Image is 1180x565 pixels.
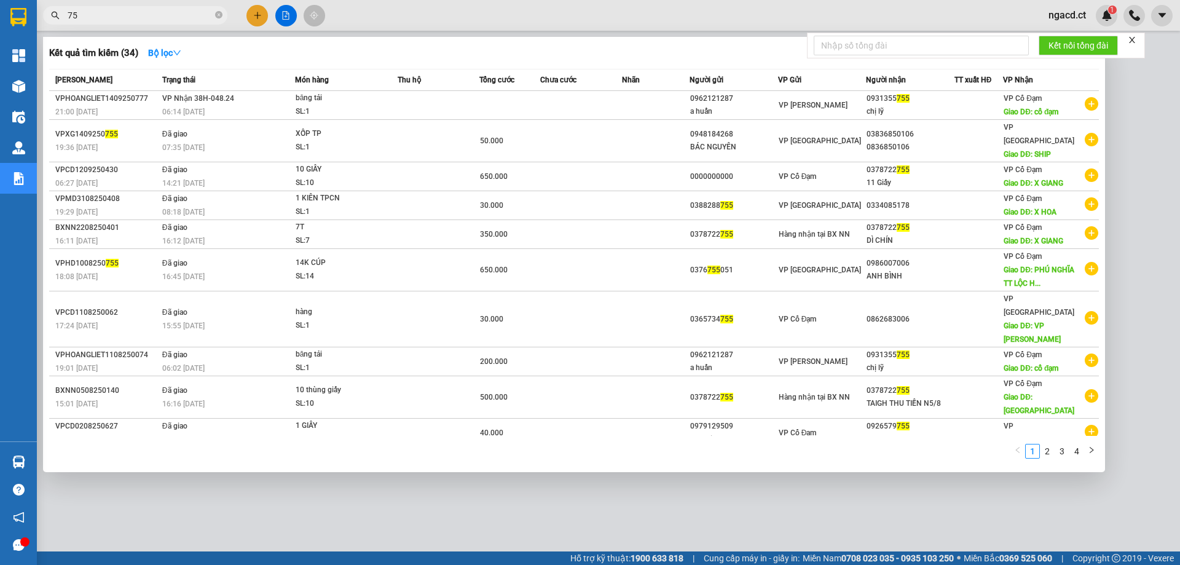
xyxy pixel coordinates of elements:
[1085,311,1098,325] span: plus-circle
[105,130,118,138] span: 755
[1025,444,1040,459] li: 1
[867,234,954,247] div: DÌ CHÍN
[1010,444,1025,459] li: Previous Page
[55,420,159,433] div: VPCD0208250627
[162,76,195,84] span: Trạng thái
[690,105,777,118] div: a huấn
[867,349,954,362] div: 0931355
[720,393,733,401] span: 755
[1004,350,1042,359] span: VP Cổ Đạm
[779,101,848,109] span: VP [PERSON_NAME]
[867,92,954,105] div: 0931355
[779,136,861,145] span: VP [GEOGRAPHIC_DATA]
[162,208,205,216] span: 08:18 [DATE]
[867,420,954,433] div: 0926579
[866,76,906,84] span: Người nhận
[1026,444,1039,458] a: 1
[296,176,388,190] div: SL: 10
[173,49,181,57] span: down
[540,76,576,84] span: Chưa cước
[707,266,720,274] span: 755
[897,422,910,430] span: 755
[55,349,159,362] div: VPHOANGLIET1108250074
[1004,364,1058,373] span: Giao DĐ: cổ đạm
[162,322,205,330] span: 15:55 [DATE]
[12,49,25,62] img: dashboard-icon
[867,199,954,212] div: 0334085178
[690,420,777,433] div: 0979129509
[51,11,60,20] span: search
[1004,194,1042,203] span: VP Cổ Đạm
[296,397,388,411] div: SL: 10
[12,80,25,93] img: warehouse-icon
[690,391,777,404] div: 0378722
[720,230,733,239] span: 755
[480,201,503,210] span: 30.000
[162,435,205,444] span: 10:15 [DATE]
[296,192,388,205] div: 1 KIÊN TPCN
[12,141,25,154] img: warehouse-icon
[1085,354,1098,367] span: plus-circle
[690,92,777,105] div: 0962121287
[1070,444,1084,458] a: 4
[690,199,777,212] div: 0388288
[215,10,222,22] span: close-circle
[814,36,1029,55] input: Nhập số tổng đài
[1069,444,1084,459] li: 4
[55,76,112,84] span: [PERSON_NAME]
[1004,252,1042,261] span: VP Cổ Đạm
[897,386,910,395] span: 755
[296,306,388,319] div: hàng
[480,266,508,274] span: 650.000
[690,264,777,277] div: 0376 051
[162,179,205,188] span: 14:21 [DATE]
[398,76,421,84] span: Thu hộ
[1004,237,1063,245] span: Giao DĐ: X GIANG
[1055,444,1069,458] a: 3
[480,315,503,323] span: 30.000
[55,143,98,152] span: 19:36 [DATE]
[1085,197,1098,211] span: plus-circle
[690,313,777,326] div: 0365734
[68,9,213,22] input: Tìm tên, số ĐT hoặc mã đơn
[1085,425,1098,438] span: plus-circle
[296,419,388,433] div: 1 GIẤY
[479,76,514,84] span: Tổng cước
[49,47,138,60] h3: Kết quả tìm kiếm ( 34 )
[162,350,187,359] span: Đã giao
[1040,444,1055,459] li: 2
[162,94,234,103] span: VP Nhận 38H-048.24
[897,165,910,174] span: 755
[162,108,205,116] span: 06:14 [DATE]
[1085,168,1098,182] span: plus-circle
[867,270,954,283] div: ANH BÌNH
[12,111,25,124] img: warehouse-icon
[867,362,954,374] div: chị lỹ
[13,484,25,496] span: question-circle
[1004,208,1056,216] span: Giao DĐ: X HOA
[12,172,25,185] img: solution-icon
[1003,76,1033,84] span: VP Nhận
[690,433,777,446] div: C Tươi
[1004,266,1074,288] span: Giao DĐ: PHÚ NGHĨA TT LỘC H...
[296,127,388,141] div: XỐP TP
[55,179,98,188] span: 06:27 [DATE]
[1084,444,1099,459] button: right
[55,364,98,373] span: 19:01 [DATE]
[1085,226,1098,240] span: plus-circle
[162,237,205,245] span: 16:12 [DATE]
[296,348,388,362] div: băng tải
[867,397,954,410] div: TAIGH THU TIỀN N5/8
[480,230,508,239] span: 350.000
[13,539,25,551] span: message
[690,170,777,183] div: 0000000000
[480,393,508,401] span: 500.000
[690,349,777,362] div: 0962121287
[55,384,159,397] div: BXNN0508250140
[296,92,388,105] div: băng tải
[1084,444,1099,459] li: Next Page
[1004,379,1042,388] span: VP Cổ Đạm
[55,221,159,234] div: BXNN2208250401
[12,456,25,468] img: warehouse-icon
[296,384,388,397] div: 10 thùng giấy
